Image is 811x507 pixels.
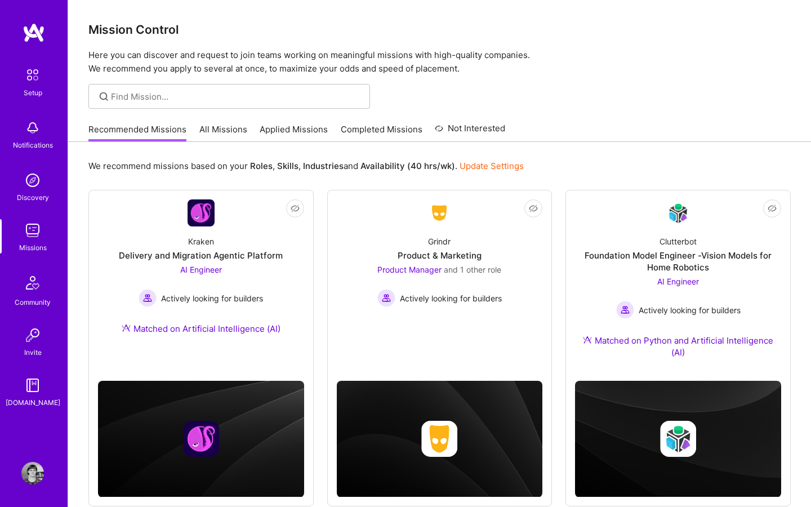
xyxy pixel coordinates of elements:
img: Company logo [421,421,457,457]
a: Company LogoClutterbotFoundation Model Engineer -Vision Models for Home RoboticsAI Engineer Activ... [575,199,781,372]
span: Actively looking for builders [639,304,741,316]
img: setup [21,63,44,87]
div: Matched on Artificial Intelligence (AI) [122,323,280,335]
img: Company Logo [426,203,453,223]
h3: Mission Control [88,23,791,37]
i: icon EyeClosed [291,204,300,213]
div: Community [15,296,51,308]
img: guide book [21,374,44,397]
a: Update Settings [460,161,524,171]
div: [DOMAIN_NAME] [6,397,60,408]
span: Actively looking for builders [161,292,263,304]
div: Kraken [188,235,214,247]
span: Actively looking for builders [400,292,502,304]
b: Industries [303,161,344,171]
span: and 1 other role [444,265,501,274]
div: Product & Marketing [398,250,482,261]
img: Company logo [183,421,219,457]
p: Here you can discover and request to join teams working on meaningful missions with high-quality ... [88,48,791,75]
i: icon SearchGrey [97,90,110,103]
img: logo [23,23,45,43]
input: Find Mission... [111,91,362,103]
img: Company Logo [665,200,692,226]
a: Company LogoGrindrProduct & MarketingProduct Manager and 1 other roleActively looking for builder... [337,199,543,344]
div: Foundation Model Engineer -Vision Models for Home Robotics [575,250,781,273]
div: Clutterbot [660,235,697,247]
img: cover [575,381,781,497]
img: Company Logo [188,199,215,226]
b: Roles [250,161,273,171]
div: Setup [24,87,42,99]
i: icon EyeClosed [768,204,777,213]
img: cover [337,381,543,497]
a: User Avatar [19,462,47,484]
span: Product Manager [377,265,442,274]
div: Discovery [17,192,49,203]
img: User Avatar [21,462,44,484]
img: cover [98,381,304,497]
div: Invite [24,346,42,358]
img: Company logo [660,421,696,457]
span: AI Engineer [657,277,699,286]
img: Actively looking for builders [377,289,395,307]
p: We recommend missions based on your , , and . [88,160,524,172]
div: Notifications [13,139,53,151]
a: All Missions [199,123,247,142]
a: Completed Missions [341,123,422,142]
img: Actively looking for builders [616,301,634,319]
img: Actively looking for builders [139,289,157,307]
img: discovery [21,169,44,192]
i: icon EyeClosed [529,204,538,213]
a: Company LogoKrakenDelivery and Migration Agentic PlatformAI Engineer Actively looking for builder... [98,199,304,348]
div: Matched on Python and Artificial Intelligence (AI) [575,335,781,358]
div: Missions [19,242,47,253]
img: Ateam Purple Icon [122,323,131,332]
img: teamwork [21,219,44,242]
a: Recommended Missions [88,123,186,142]
b: Skills [277,161,298,171]
div: Delivery and Migration Agentic Platform [119,250,283,261]
span: AI Engineer [180,265,222,274]
img: Ateam Purple Icon [583,335,592,344]
img: Community [19,269,46,296]
a: Applied Missions [260,123,328,142]
img: bell [21,117,44,139]
div: Grindr [428,235,451,247]
img: Invite [21,324,44,346]
a: Not Interested [435,122,505,142]
b: Availability (40 hrs/wk) [360,161,455,171]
